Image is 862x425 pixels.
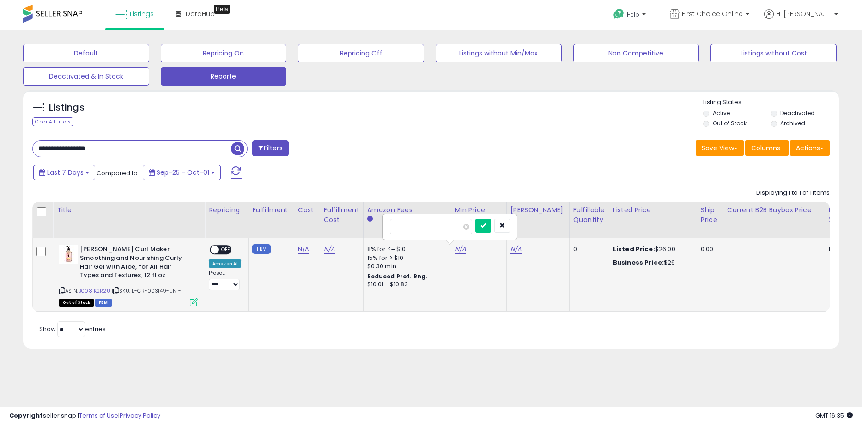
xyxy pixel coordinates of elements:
span: OFF [219,246,233,254]
a: N/A [298,245,309,254]
div: Ship Price [701,205,719,225]
div: 15% for > $10 [367,254,444,262]
label: Active [713,109,730,117]
div: Current B2B Buybox Price [727,205,821,215]
label: Archived [780,119,805,127]
p: Listing States: [703,98,838,107]
span: DataHub [186,9,215,18]
div: N/A [829,245,859,253]
label: Out of Stock [713,119,747,127]
div: 0.00 [701,245,716,253]
div: Fulfillable Quantity [573,205,605,225]
span: | SKU: B-CR-003149-UNI-1 [112,287,182,295]
span: Help [627,11,639,18]
div: Preset: [209,270,241,291]
span: All listings that are currently out of stock and unavailable for purchase on Amazon [59,299,94,307]
span: Compared to: [97,169,139,178]
button: Repricing Off [298,44,424,62]
button: Repricing On [161,44,287,62]
b: Business Price: [613,258,664,267]
div: $26 [613,259,690,267]
span: First Choice Online [682,9,743,18]
span: Last 7 Days [47,168,84,177]
div: ASIN: [59,245,198,305]
div: Fulfillment [252,205,290,215]
div: Listed Price [613,205,693,215]
button: Deactivated & In Stock [23,67,149,86]
button: Sep-25 - Oct-01 [143,165,221,180]
a: Hi [PERSON_NAME] [764,9,838,30]
div: $10.01 - $10.83 [367,281,444,289]
span: Listings [130,9,154,18]
small: FBM [252,244,270,254]
h5: Listings [49,101,85,114]
button: Filters [252,140,288,156]
span: Columns [751,143,780,153]
button: Non Competitive [573,44,699,62]
div: Tooltip anchor [214,5,230,14]
div: Min Price [455,205,503,215]
div: Displaying 1 to 1 of 1 items [756,189,830,197]
div: $26.00 [613,245,690,253]
div: seller snap | | [9,412,160,420]
span: Show: entries [39,325,106,333]
div: Clear All Filters [32,117,73,126]
div: Amazon Fees [367,205,447,215]
div: Title [57,205,201,215]
button: Columns [745,140,789,156]
img: 31OaFo893LL._SL40_.jpg [59,245,78,264]
strong: Copyright [9,411,43,420]
button: Actions [790,140,830,156]
label: Deactivated [780,109,815,117]
button: Listings without Cost [710,44,837,62]
div: 8% for <= $10 [367,245,444,253]
a: N/A [510,245,522,254]
span: 2025-10-9 16:35 GMT [815,411,853,420]
div: 0 [573,245,602,253]
b: Listed Price: [613,245,655,253]
a: Help [606,1,655,30]
button: Last 7 Days [33,165,95,180]
button: Save View [696,140,744,156]
small: Amazon Fees. [367,215,373,223]
b: Reduced Prof. Rng. [367,272,428,280]
div: Cost [298,205,316,215]
i: Get Help [613,8,625,20]
span: Hi [PERSON_NAME] [776,9,832,18]
a: Terms of Use [79,411,118,420]
button: Listings without Min/Max [436,44,562,62]
button: Default [23,44,149,62]
div: $0.30 min [367,262,444,271]
a: N/A [324,245,335,254]
div: Amazon AI [209,259,241,268]
button: Reporte [161,67,287,86]
a: N/A [455,245,466,254]
div: [PERSON_NAME] [510,205,565,215]
span: Sep-25 - Oct-01 [157,168,209,177]
a: Privacy Policy [120,411,160,420]
div: Repricing [209,205,244,215]
span: FBM [95,299,112,307]
div: Fulfillment Cost [324,205,359,225]
a: B0081K2R2U [78,287,110,295]
b: [PERSON_NAME] Curl Maker, Smoothing and Nourishing Curly Hair Gel with Aloe, for All Hair Types a... [80,245,192,282]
